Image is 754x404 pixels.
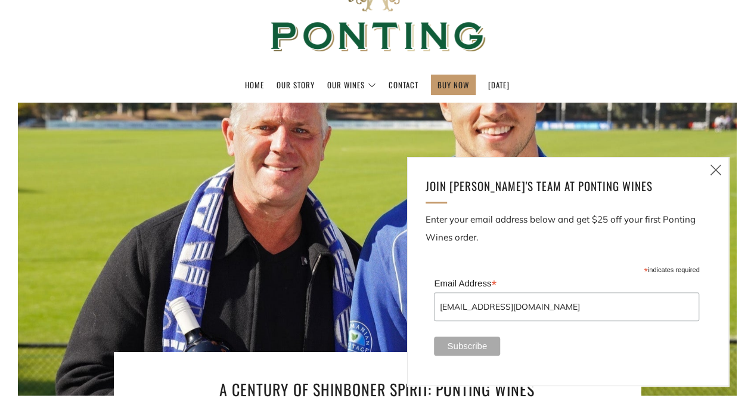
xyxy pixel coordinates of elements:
[277,75,315,94] a: Our Story
[327,75,376,94] a: Our Wines
[426,211,710,246] p: Enter your email address below and get $25 off your first Ponting Wines order.
[245,75,264,94] a: Home
[434,275,699,291] label: Email Address
[437,75,469,94] a: BUY NOW
[434,263,699,275] div: indicates required
[389,75,418,94] a: Contact
[434,337,500,356] input: Subscribe
[426,175,696,196] h4: Join [PERSON_NAME]'s team at ponting Wines
[488,75,510,94] a: [DATE]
